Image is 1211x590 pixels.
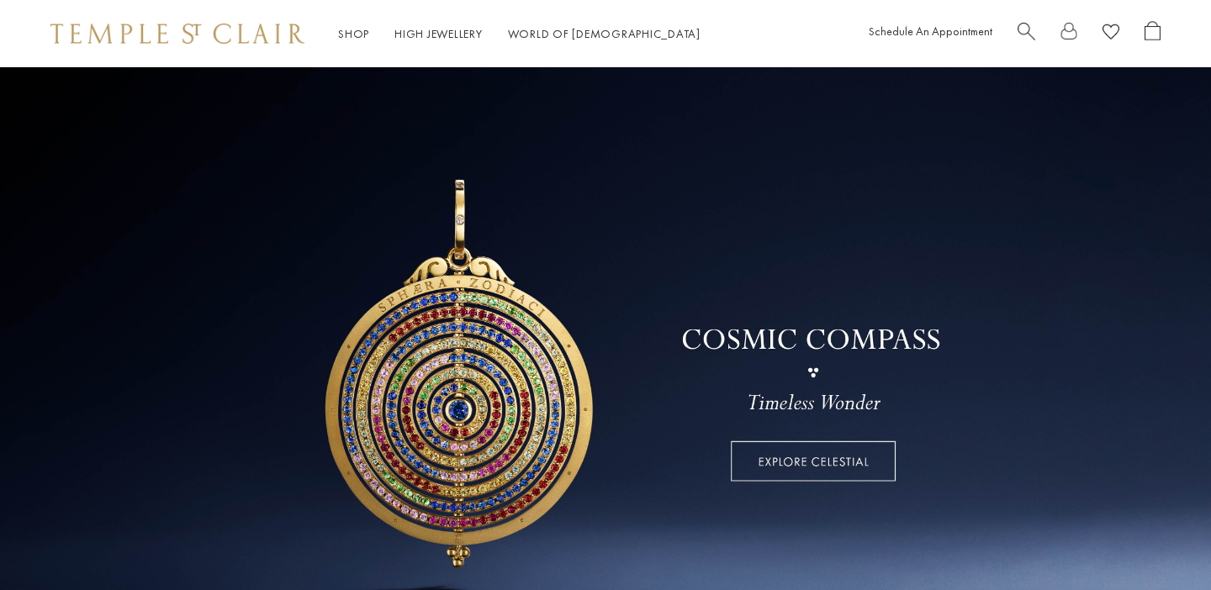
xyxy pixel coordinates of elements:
iframe: Gorgias live chat messenger [1127,511,1194,573]
a: Open Shopping Bag [1145,21,1161,47]
a: High JewelleryHigh Jewellery [394,26,483,41]
nav: Main navigation [338,24,701,45]
a: Search [1018,21,1035,47]
a: ShopShop [338,26,369,41]
img: Temple St. Clair [50,24,304,44]
a: Schedule An Appointment [869,24,992,39]
a: View Wishlist [1103,21,1119,47]
a: World of [DEMOGRAPHIC_DATA]World of [DEMOGRAPHIC_DATA] [508,26,701,41]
